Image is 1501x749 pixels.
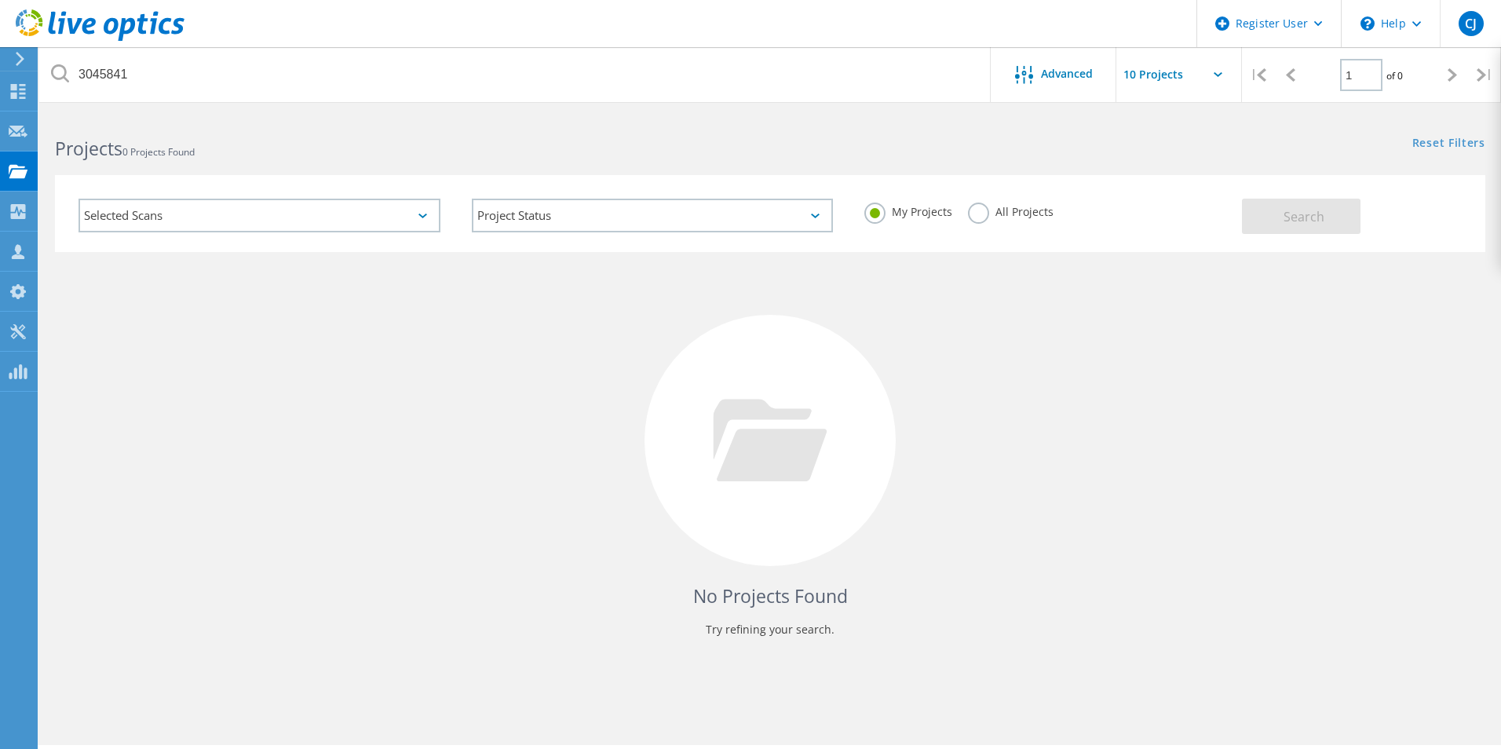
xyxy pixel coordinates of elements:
[1469,47,1501,103] div: |
[71,583,1470,609] h4: No Projects Found
[1465,17,1477,30] span: CJ
[1242,47,1274,103] div: |
[39,47,992,102] input: Search projects by name, owner, ID, company, etc
[1284,208,1324,225] span: Search
[1412,137,1485,151] a: Reset Filters
[122,145,195,159] span: 0 Projects Found
[16,33,184,44] a: Live Optics Dashboard
[71,617,1470,642] p: Try refining your search.
[1041,68,1093,79] span: Advanced
[472,199,834,232] div: Project Status
[1386,69,1403,82] span: of 0
[55,136,122,161] b: Projects
[1242,199,1360,234] button: Search
[79,199,440,232] div: Selected Scans
[864,203,952,217] label: My Projects
[968,203,1054,217] label: All Projects
[1360,16,1375,31] svg: \n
